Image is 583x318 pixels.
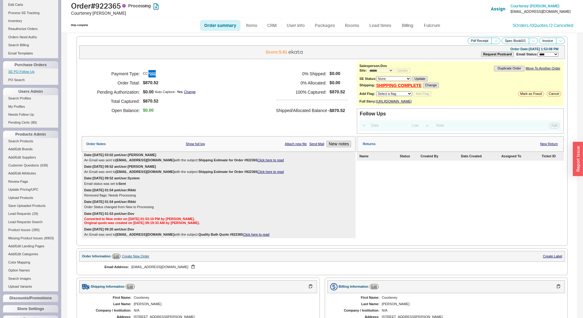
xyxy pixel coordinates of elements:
[3,88,58,95] div: Users Admin
[89,265,129,269] div: Email Address:
[334,296,379,300] div: First Name:
[3,111,58,118] a: Needs Follow Up
[31,121,37,124] span: ( 80 )
[395,68,410,73] button: Update
[3,275,58,282] a: Search Images
[8,236,43,240] span: Missing Product Issues
[8,11,39,15] span: Process SE Tracking
[116,233,174,236] b: [EMAIL_ADDRESS][DOMAIN_NAME]
[363,142,376,146] div: Returns
[516,52,538,56] span: Email Status:
[359,83,375,87] b: Shipping:
[505,39,526,43] span: Spec Book 0 / 1
[3,138,58,144] a: Search Products
[84,193,353,197] div: Removed flags: Needs Processing
[341,20,364,31] a: Rooms
[155,90,176,94] div: Auto Capture:
[359,154,398,158] div: Name
[420,154,460,158] div: Created By
[382,296,559,300] div: Courteney
[360,111,386,117] div: Follow Ups
[8,212,31,215] span: Lead Requests
[549,92,559,96] span: Cancel
[330,80,345,85] span: $0.00
[32,212,38,215] span: ( 29 )
[334,309,379,312] div: Company / Institution:
[3,103,58,110] a: My Profiles
[84,170,353,174] div: An Email was sent to with the subject:
[143,99,196,104] span: $870.52
[309,142,324,146] a: Send Mail
[8,228,31,232] span: Product Issues
[84,153,156,157] div: Date: [DATE] 03:02 pm User: [PERSON_NAME]
[543,254,562,258] a: Create Label
[122,254,149,258] div: Create New Order
[413,91,431,96] button: Add Flag
[276,106,327,115] h5: Shipped/Allocated Balance
[3,251,58,257] a: Add/Edit Categories
[412,76,427,81] button: Update
[330,71,345,76] span: $0.00
[71,24,88,27] div: Ship complete
[461,154,500,158] div: Date Created
[549,123,560,128] button: Add
[257,158,284,162] a: Click here to read
[85,296,131,300] div: First Name:
[3,77,58,83] a: PO Search
[44,236,54,240] span: ( 8903 )
[376,83,422,88] a: SHIPPING COMPLETE
[330,89,345,95] span: $870.52
[134,302,311,306] div: [PERSON_NAME]
[3,95,58,102] a: Search Profiles
[40,163,48,167] span: ( 638 )
[84,205,353,209] div: Order Status changed from New to Processing
[3,178,58,185] a: Review Page
[359,64,387,68] b: Salesperson: Dov
[8,121,30,124] span: Pending Certs
[3,267,58,274] a: Option Names
[365,20,396,31] a: Lead times
[539,38,556,44] button: Invoice
[126,284,135,289] a: Edit
[3,211,58,217] a: Lead Requests(29)
[483,52,512,56] b: Request Postcard
[32,228,40,232] span: ( 395 )
[85,309,131,312] div: Company / Institution:
[327,141,351,147] button: New notes
[510,4,559,8] a: Courteney [PERSON_NAME]
[359,99,376,103] div: Full Story:
[184,90,196,94] a: Change
[359,92,375,95] b: Add Flag:
[540,142,558,146] a: New Return
[143,89,154,95] span: $0.00
[200,20,241,31] a: Order summary
[186,142,205,146] a: Show full log
[85,302,131,306] div: Last Name:
[143,108,154,113] span: $0.00
[481,52,514,57] button: Request Postcard
[84,221,353,225] div: Original quote was created on [DATE] 09:19:33 AM by [PERSON_NAME].
[3,186,58,193] a: Update Pricing/UPC
[3,195,58,201] a: Upload Products
[71,10,293,16] div: Courteney [PERSON_NAME]
[433,122,517,130] input: Note
[3,2,58,8] a: Edit Carts
[542,154,561,158] div: Ticket ID
[128,3,151,8] span: Processing
[84,182,353,186] div: Email status was set to
[257,170,284,174] a: Click here to read
[3,26,58,32] a: Reauthorize Orders
[525,66,560,70] a: Move To Another Order
[3,154,58,161] a: Add/Edit Suppliers
[491,6,505,12] button: Assign
[542,39,553,43] span: Invoice
[71,2,293,10] h1: Order # 922365
[84,158,353,162] div: An Email was sent to with the subject:
[8,113,34,116] span: Needs Follow Up
[3,219,58,225] a: Lead Requests Search
[368,122,407,130] input: Date
[420,20,445,31] a: Fulcrum
[116,158,174,162] b: [EMAIL_ADDRESS][DOMAIN_NAME]
[143,70,156,77] span: CC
